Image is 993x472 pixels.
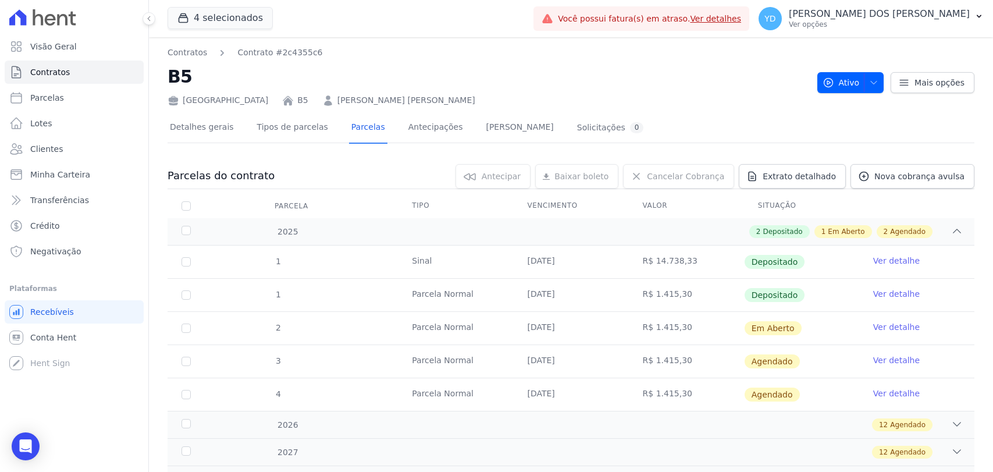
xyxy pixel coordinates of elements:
span: Negativação [30,246,81,257]
td: Parcela Normal [398,345,513,378]
input: Só é possível selecionar pagamentos em aberto [181,257,191,267]
a: Nova cobrança avulsa [850,164,974,189]
input: default [181,324,191,333]
span: 1 [821,226,826,237]
td: R$ 14.738,33 [629,246,744,278]
span: Agendado [890,420,926,430]
span: Depositado [763,226,803,237]
span: YD [764,15,775,23]
a: Conta Hent [5,326,144,349]
th: Valor [629,194,744,218]
td: R$ 1.415,30 [629,279,744,311]
div: Plataformas [9,282,139,296]
span: Agendado [890,226,926,237]
td: Parcela Normal [398,279,513,311]
span: Mais opções [914,77,964,88]
span: Depositado [745,255,805,269]
input: Só é possível selecionar pagamentos em aberto [181,290,191,300]
a: Antecipações [406,113,465,144]
td: R$ 1.415,30 [629,345,744,378]
span: Você possui fatura(s) em atraso. [558,13,741,25]
td: Parcela Normal [398,378,513,411]
a: Detalhes gerais [168,113,236,144]
span: Agendado [890,447,926,457]
div: Solicitações [577,122,644,133]
div: [GEOGRAPHIC_DATA] [168,94,268,107]
p: [PERSON_NAME] DOS [PERSON_NAME] [789,8,970,20]
a: Visão Geral [5,35,144,58]
a: Minha Carteira [5,163,144,186]
span: 2 [884,226,888,237]
a: Clientes [5,137,144,161]
span: Extrato detalhado [763,171,836,182]
button: YD [PERSON_NAME] DOS [PERSON_NAME] Ver opções [749,2,993,35]
span: 2 [756,226,761,237]
td: [DATE] [513,345,628,378]
div: 0 [630,122,644,133]
div: Parcela [261,194,322,218]
a: Contrato #2c4355c6 [237,47,322,59]
td: R$ 1.415,30 [629,378,744,411]
span: Depositado [745,288,805,302]
a: B5 [297,94,308,107]
button: Ativo [817,72,884,93]
a: Transferências [5,189,144,212]
span: Lotes [30,118,52,129]
a: Contratos [5,61,144,84]
div: Open Intercom Messenger [12,432,40,460]
td: Parcela Normal [398,312,513,345]
button: 4 selecionados [168,7,273,29]
span: 12 [879,420,888,430]
a: Ver detalhe [873,255,920,267]
span: 1 [275,257,281,266]
th: Tipo [398,194,513,218]
a: Contratos [168,47,207,59]
th: Situação [744,194,859,218]
span: 3 [275,356,281,365]
span: Agendado [745,354,800,368]
a: Mais opções [891,72,974,93]
a: Parcelas [5,86,144,109]
span: Crédito [30,220,60,232]
span: 12 [879,447,888,457]
span: Ativo [823,72,860,93]
span: Em Aberto [828,226,864,237]
span: Contratos [30,66,70,78]
a: Recebíveis [5,300,144,324]
span: Visão Geral [30,41,77,52]
span: Transferências [30,194,89,206]
input: default [181,357,191,366]
a: Ver detalhe [873,354,920,366]
td: [DATE] [513,279,628,311]
a: [PERSON_NAME] [483,113,556,144]
td: [DATE] [513,312,628,345]
span: Em Aberto [745,321,802,335]
h3: Parcelas do contrato [168,169,275,183]
td: [DATE] [513,378,628,411]
span: Recebíveis [30,306,74,318]
a: [PERSON_NAME] [PERSON_NAME] [337,94,475,107]
a: Ver detalhe [873,388,920,399]
a: Ver detalhe [873,288,920,300]
span: Agendado [745,388,800,402]
h2: B5 [168,63,808,90]
a: Lotes [5,112,144,135]
a: Crédito [5,214,144,237]
a: Parcelas [349,113,387,144]
input: default [181,390,191,399]
span: Nova cobrança avulsa [874,171,964,182]
span: 1 [275,290,281,299]
span: Conta Hent [30,332,76,343]
nav: Breadcrumb [168,47,323,59]
td: R$ 1.415,30 [629,312,744,345]
nav: Breadcrumb [168,47,808,59]
td: Sinal [398,246,513,278]
a: Tipos de parcelas [255,113,330,144]
a: Ver detalhes [690,14,741,23]
span: 4 [275,389,281,399]
a: Solicitações0 [575,113,646,144]
span: 2 [275,323,281,332]
th: Vencimento [513,194,628,218]
span: Clientes [30,143,63,155]
p: Ver opções [789,20,970,29]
